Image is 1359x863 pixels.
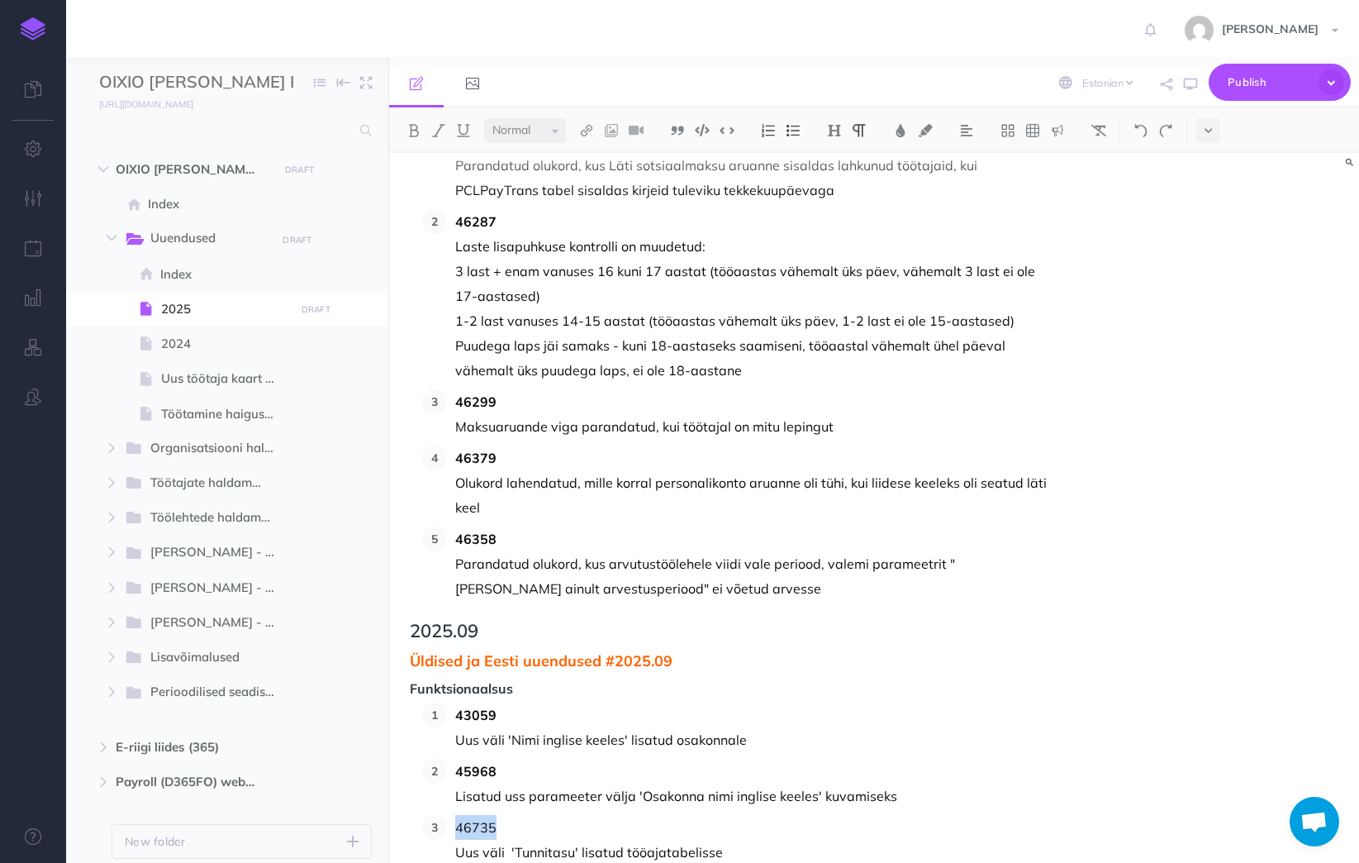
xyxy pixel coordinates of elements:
span: [PERSON_NAME] - Perioodiline [150,578,291,599]
strong: 45968 [455,763,497,780]
img: Alignment dropdown menu button [959,124,974,137]
button: DRAFT [279,160,321,179]
span: Index [148,194,289,214]
img: Underline button [456,124,471,137]
p: Lisatud uss parameeter välja 'Osakonna nimi inglise keeles' kuvamiseks [455,784,1048,808]
small: DRAFT [285,164,314,175]
p: Puudega laps jäi samaks - kuni 18-aastaseks saamiseni, tööaastal vähemalt ühel päeval vähemalt ük... [455,333,1048,383]
p: 46735 [455,815,1048,840]
img: Paragraph button [852,124,867,137]
span: E-riigi liides (365) [116,737,268,757]
img: Unordered list button [786,124,801,137]
strong: 46379 [455,450,497,466]
strong: 46358 [455,531,497,547]
a: [URL][DOMAIN_NAME] [66,95,210,112]
span: Lisavõimalused [150,647,264,669]
span: [PERSON_NAME] - Aruanded [150,613,291,634]
img: Headings dropdown button [827,124,842,137]
img: Undo [1133,124,1148,137]
span: [PERSON_NAME] [1214,21,1327,36]
p: Laste lisapuhkuse kontrolli on muudetud: [455,234,1048,259]
img: Text color button [893,124,908,137]
img: Bold button [406,124,421,137]
span: Uus töötaja kaart - ülevaade [161,369,289,389]
span: Üldised ja Eesti uuendused #2025.09 [410,653,1048,670]
img: Italic button [431,124,446,137]
small: DRAFT [302,304,330,315]
span: 2025.09 [410,621,1048,641]
img: Link button [579,124,594,137]
input: Search [99,116,350,145]
span: Töölehtede haldamine [150,508,284,529]
img: Blockquote button [670,124,685,137]
img: 31ca6b76c58a41dfc3662d81e4fc32f0.jpg [1185,16,1214,45]
p: Parandatud olukord, kus Läti sotsiaalmaksu aruanne sisaldas lahkunud töötajaid, kui PCLPayTrans t... [455,153,1048,203]
small: [URL][DOMAIN_NAME] [99,98,193,110]
p: 1-2 last vanuses 14-15 aastat (tööaastas vähemalt üks päev, 1-2 last ei ole 15-aastased) [455,308,1048,333]
span: Funktsionaalsus [410,682,1048,697]
img: Add image button [604,124,619,137]
p: Olukord lahendatud, mille korral personalikonto aruanne oli tühi, kui liidese keeleks oli seatud ... [455,470,1048,520]
p: New folder [125,832,186,851]
button: New folder [112,824,372,859]
span: 2024 [161,334,289,354]
img: Add video button [629,124,644,137]
img: Code block button [695,124,710,136]
input: Documentation Name [99,70,293,95]
span: Payroll (D365FO) web service [116,772,268,792]
strong: 46287 [455,213,497,230]
img: Create table button [1025,124,1040,137]
button: DRAFT [277,231,318,250]
p: Parandatud olukord, kus arvutustöölehele viidi vale periood, valemi parameetrit "[PERSON_NAME] ai... [455,551,1048,601]
span: OIXIO [PERSON_NAME] Personal D365FO [116,160,268,179]
img: Callout dropdown menu button [1050,124,1065,137]
small: DRAFT [283,235,311,246]
span: Perioodilised seadistused [150,682,291,703]
img: logo-mark.svg [21,17,45,41]
p: Maksuaruande viga parandatud, kui töötajal on mitu lepingut [455,414,1048,439]
span: [PERSON_NAME] - Päringud [150,542,291,564]
span: Publish [1228,69,1310,95]
p: 3 last + enam vanuses 16 kuni 17 aastat (tööaastas vähemalt üks päev, vähemalt 3 last ei ole 17-a... [455,259,1048,308]
img: Inline code button [720,124,734,136]
div: Avatud vestlus [1290,797,1339,846]
img: Text background color button [918,124,933,137]
button: Publish [1209,64,1351,101]
span: Töötajate haldamine [150,473,275,494]
span: Index [160,265,289,284]
button: DRAFT [295,300,336,319]
span: 43059 [455,703,1048,727]
span: 2025 [161,299,289,319]
img: Ordered list button [761,124,776,137]
img: Redo [1158,124,1173,137]
strong: 46299 [455,393,497,410]
img: Clear styles button [1091,124,1106,137]
span: Töötamine haiguslehe alusel [161,404,289,424]
p: Uus väli 'Nimi inglise keeles' lisatud osakonnale [455,727,1048,752]
span: Organisatsiooni haldamine [150,438,291,460]
span: Uuendused [150,228,264,250]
